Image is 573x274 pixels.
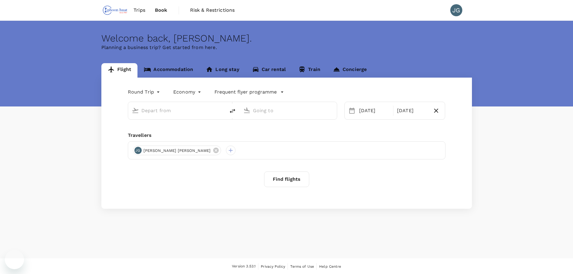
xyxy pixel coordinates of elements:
[357,105,392,117] div: [DATE]
[232,263,256,269] span: Version 3.53.1
[261,264,285,269] span: Privacy Policy
[101,44,472,51] p: Planning a business trip? Get started from here.
[395,105,430,117] div: [DATE]
[134,7,145,14] span: Trips
[137,63,199,78] a: Accommodation
[190,7,235,14] span: Risk & Restrictions
[261,263,285,270] a: Privacy Policy
[5,250,24,269] iframe: Button to launch messaging window
[134,147,142,154] div: JG
[225,104,240,118] button: delete
[319,264,341,269] span: Help Centre
[199,63,245,78] a: Long stay
[214,88,277,96] p: Frequent flyer programme
[214,88,284,96] button: Frequent flyer programme
[101,63,138,78] a: Flight
[128,87,162,97] div: Round Trip
[246,63,292,78] a: Car rental
[128,132,445,139] div: Travellers
[450,4,462,16] div: JG
[133,146,221,155] div: JG[PERSON_NAME] [PERSON_NAME]
[264,171,309,187] button: Find flights
[101,4,129,17] img: Phoon Huat PTE. LTD.
[101,33,472,44] div: Welcome back , [PERSON_NAME] .
[333,110,334,111] button: Open
[290,263,314,270] a: Terms of Use
[221,110,222,111] button: Open
[173,87,202,97] div: Economy
[327,63,373,78] a: Concierge
[155,7,168,14] span: Book
[319,263,341,270] a: Help Centre
[141,106,213,115] input: Depart from
[140,148,214,154] span: [PERSON_NAME] [PERSON_NAME]
[253,106,324,115] input: Going to
[290,264,314,269] span: Terms of Use
[292,63,327,78] a: Train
